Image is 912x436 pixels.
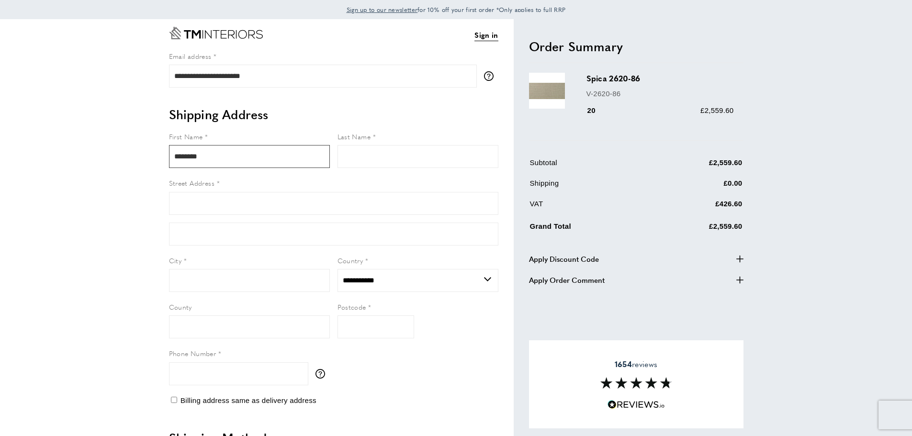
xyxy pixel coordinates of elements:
span: Street Address [169,178,215,188]
p: V-2620-86 [586,88,734,100]
span: Apply Order Comment [529,274,605,286]
input: Billing address same as delivery address [171,397,177,403]
strong: 1654 [615,358,632,369]
div: 20 [586,105,609,116]
span: Apply Discount Code [529,253,599,265]
span: for 10% off your first order *Only applies to full RRP [347,5,566,14]
span: Postcode [338,302,366,312]
img: Spica 2620-86 [529,73,565,109]
span: City [169,256,182,265]
span: Last Name [338,132,371,141]
h3: Spica 2620-86 [586,73,734,84]
button: More information [315,369,330,379]
td: Shipping [530,178,647,196]
h2: Order Summary [529,38,743,55]
td: £2,559.60 [648,219,743,239]
td: Grand Total [530,219,647,239]
h2: Shipping Address [169,106,498,123]
button: More information [484,71,498,81]
span: reviews [615,359,657,369]
span: Billing address same as delivery address [180,396,316,404]
a: Go to Home page [169,27,263,39]
td: Subtotal [530,157,647,176]
span: Phone Number [169,348,216,358]
span: Country [338,256,363,265]
span: County [169,302,192,312]
span: Email address [169,51,212,61]
a: Sign in [474,29,498,41]
td: VAT [530,198,647,217]
a: Sign up to our newsletter [347,5,418,14]
img: Reviews.io 5 stars [608,400,665,409]
span: £2,559.60 [700,106,733,114]
td: £0.00 [648,178,743,196]
span: First Name [169,132,203,141]
td: £2,559.60 [648,157,743,176]
img: Reviews section [600,377,672,389]
td: £426.60 [648,198,743,217]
